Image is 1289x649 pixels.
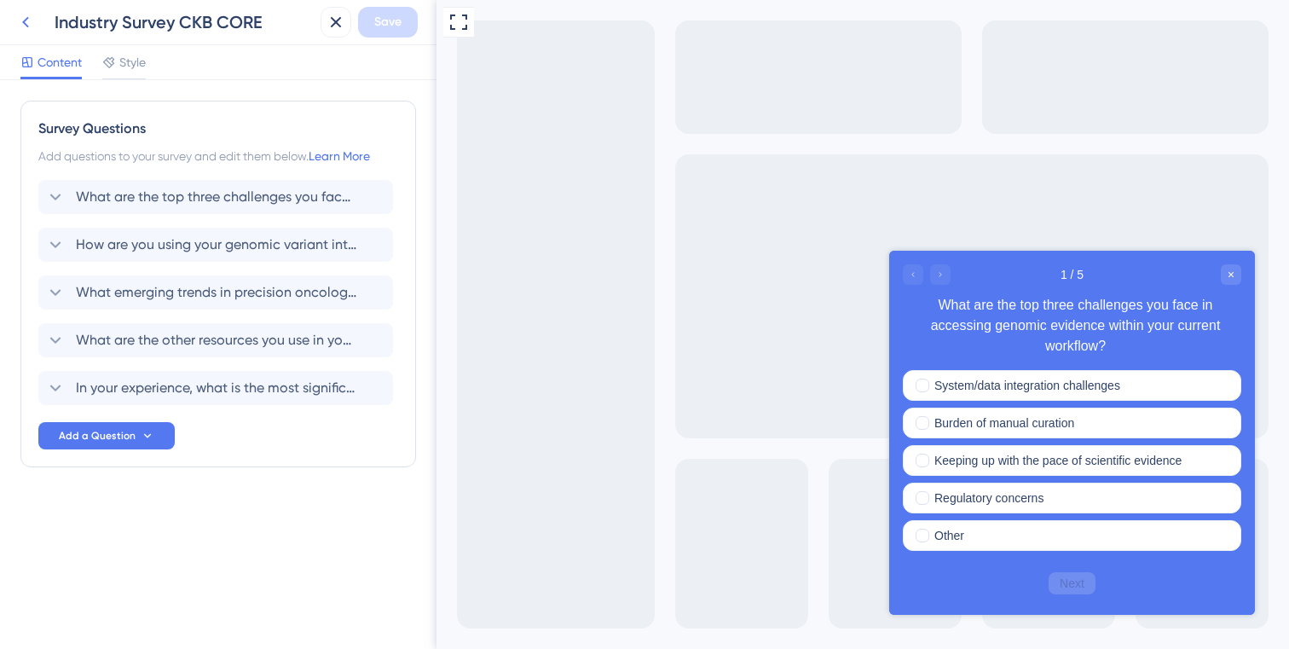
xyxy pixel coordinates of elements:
[358,7,418,38] button: Save
[453,251,818,615] iframe: UserGuiding Survey
[38,119,398,139] div: Survey Questions
[374,12,402,32] span: Save
[309,149,370,163] a: Learn More
[76,282,357,303] span: What emerging trends in precision oncology or genomics are you most focused on in the next 12-18 ...
[38,52,82,72] span: Content
[38,146,398,166] div: Add questions to your survey and edit them below.
[76,235,357,255] span: How are you using your genomic variant interpretation data in your workflows?
[76,330,357,351] span: What are the other resources you use in your workflow? Select all that apply.
[119,52,146,72] span: Style
[76,187,357,207] span: What are the top three challenges you face in accessing genomic evidence within your current work...
[55,10,314,34] div: Industry Survey CKB CORE
[38,422,175,449] button: Add a Question
[59,429,136,443] span: Add a Question
[76,378,357,398] span: In your experience, what is the most significant barrier to using genetic information to guide [M...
